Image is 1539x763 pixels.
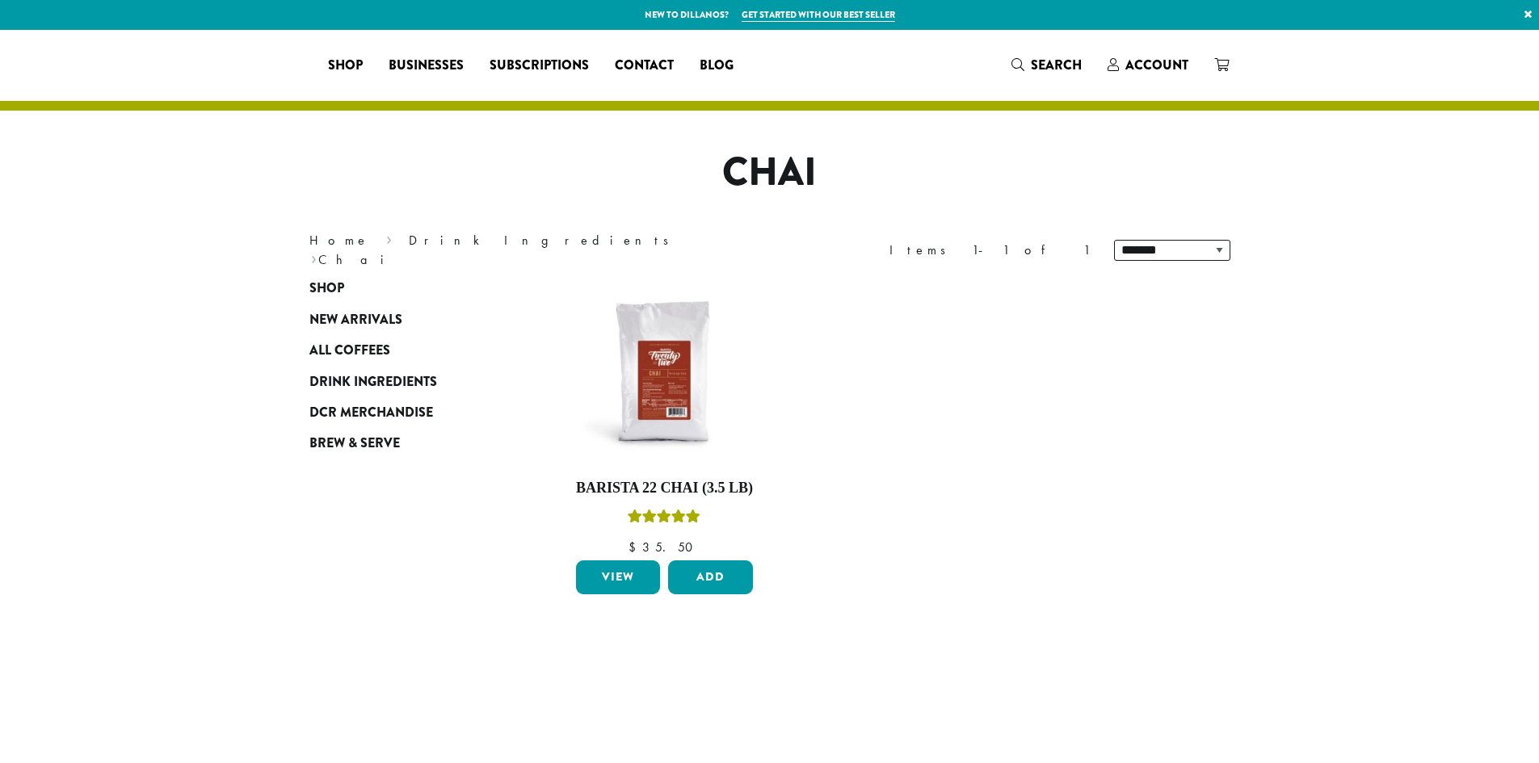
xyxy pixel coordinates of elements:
[315,52,376,78] a: Shop
[309,403,433,423] span: DCR Merchandise
[615,56,674,76] span: Contact
[742,8,895,22] a: Get started with our best seller
[389,56,464,76] span: Businesses
[1031,56,1082,74] span: Search
[572,480,758,497] h4: Barista 22 Chai (3.5 lb)
[309,428,503,459] a: Brew & Serve
[572,281,758,554] a: Barista 22 Chai (3.5 lb)Rated 5.00 out of 5 $35.50
[309,304,503,335] a: New Arrivals
[309,231,746,270] nav: Breadcrumb
[309,279,344,299] span: Shop
[309,335,503,366] a: All Coffees
[571,281,757,467] img: B22_PowderedMix_Chai-300x300.jpg
[309,341,390,361] span: All Coffees
[311,245,317,270] span: ›
[309,366,503,396] a: Drink Ingredients
[490,56,589,76] span: Subscriptions
[889,241,1090,260] div: Items 1-1 of 1
[309,397,503,428] a: DCR Merchandise
[386,225,392,250] span: ›
[409,232,679,249] a: Drink Ingredients
[700,56,734,76] span: Blog
[328,56,363,76] span: Shop
[999,52,1095,78] a: Search
[629,539,642,555] span: $
[629,539,700,555] bdi: 35.50
[309,273,503,304] a: Shop
[309,434,400,454] span: Brew & Serve
[668,560,753,594] button: Add
[309,310,402,330] span: New Arrivals
[309,372,437,392] span: Drink Ingredients
[628,507,700,531] div: Rated 5.00 out of 5
[576,560,661,594] a: View
[297,149,1243,196] h1: Chai
[1125,56,1188,74] span: Account
[309,232,369,249] a: Home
